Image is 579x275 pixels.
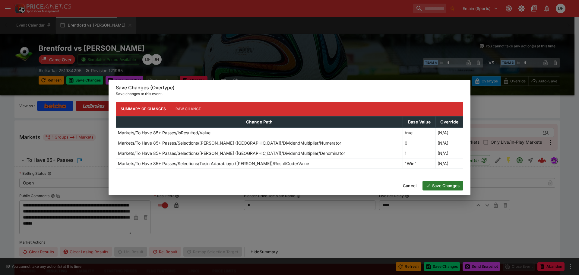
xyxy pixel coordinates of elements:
[118,130,210,136] p: Markets/To Have 85+ Passes/IsResulted/Value
[403,116,436,127] th: Base Value
[118,140,341,146] p: Markets/To Have 85+ Passes/Selections/[PERSON_NAME] ([GEOGRAPHIC_DATA])/DividendMultiplier/Numerator
[171,102,206,116] button: Raw Change
[436,138,463,148] td: (N/A)
[399,181,420,190] button: Cancel
[422,181,463,190] button: Save Changes
[116,102,171,116] button: Summary of Changes
[403,158,436,168] td: "Win"
[116,91,463,97] p: Save changes to this event.
[118,160,309,167] p: Markets/To Have 85+ Passes/Selections/Tosin Adarabioyo ([PERSON_NAME])/ResultCode/Value
[116,116,403,127] th: Change Path
[436,116,463,127] th: Override
[403,138,436,148] td: 0
[436,148,463,158] td: (N/A)
[403,127,436,138] td: true
[436,127,463,138] td: (N/A)
[403,148,436,158] td: 1
[436,158,463,168] td: (N/A)
[116,85,463,91] h6: Save Changes (Overtype)
[118,150,345,156] p: Markets/To Have 85+ Passes/Selections/[PERSON_NAME] ([GEOGRAPHIC_DATA])/DividendMultiplier/Denomi...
